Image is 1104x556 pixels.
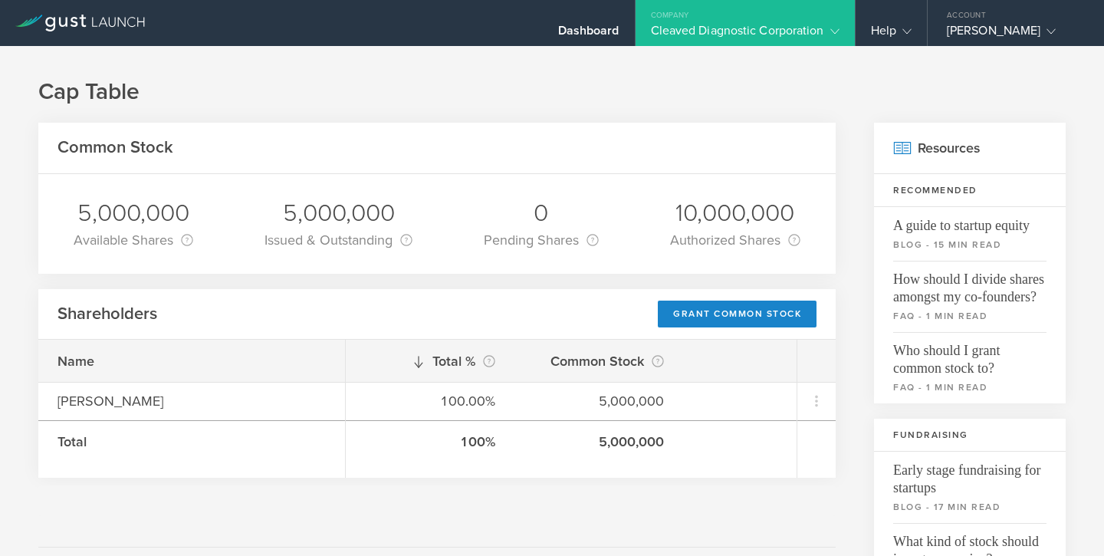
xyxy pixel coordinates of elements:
div: Pending Shares [484,229,599,251]
div: Common Stock [534,350,664,372]
h1: Cap Table [38,77,1066,107]
div: 5,000,000 [534,432,664,452]
a: How should I divide shares amongst my co-founders?faq - 1 min read [874,261,1066,332]
div: Cleaved Diagnostic Corporation [651,23,839,46]
h3: Fundraising [874,419,1066,452]
iframe: Chat Widget [1027,482,1104,556]
span: How should I divide shares amongst my co-founders? [893,261,1046,306]
h2: Common Stock [58,137,173,159]
span: A guide to startup equity [893,207,1046,235]
small: blog - 17 min read [893,500,1046,514]
div: [PERSON_NAME] [58,391,326,411]
span: Who should I grant common stock to? [893,332,1046,377]
span: Early stage fundraising for startups [893,452,1046,497]
small: faq - 1 min read [893,309,1046,323]
div: Grant Common Stock [658,301,816,327]
div: Authorized Shares [670,229,800,251]
div: Total % [365,350,495,372]
h2: Resources [874,123,1066,174]
div: 5,000,000 [534,391,664,411]
div: 100% [365,432,495,452]
a: A guide to startup equityblog - 15 min read [874,207,1066,261]
div: 0 [484,197,599,229]
div: 5,000,000 [74,197,193,229]
div: Available Shares [74,229,193,251]
div: 10,000,000 [670,197,800,229]
small: faq - 1 min read [893,380,1046,394]
div: Name [58,351,326,371]
div: Total [58,432,326,452]
a: Who should I grant common stock to?faq - 1 min read [874,332,1066,403]
div: [PERSON_NAME] [947,23,1077,46]
div: Issued & Outstanding [264,229,412,251]
h2: Shareholders [58,303,157,325]
a: Early stage fundraising for startupsblog - 17 min read [874,452,1066,523]
small: blog - 15 min read [893,238,1046,252]
div: 100.00% [365,391,495,411]
div: Help [871,23,912,46]
div: 5,000,000 [264,197,412,229]
h3: Recommended [874,174,1066,207]
div: Dashboard [558,23,619,46]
